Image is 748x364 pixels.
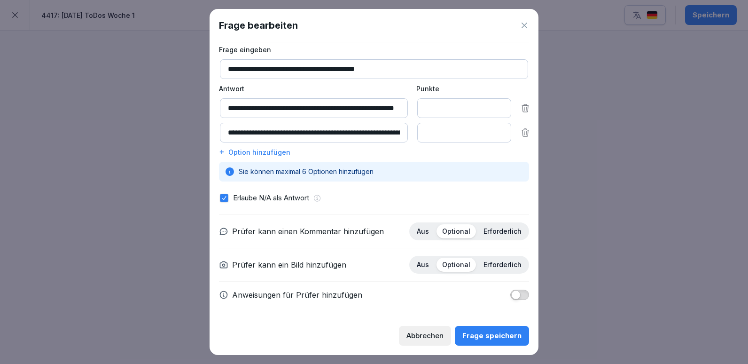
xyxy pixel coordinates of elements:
[406,331,444,341] div: Abbrechen
[442,227,470,236] p: Optional
[483,227,522,236] p: Erforderlich
[417,261,429,269] p: Aus
[455,326,529,346] button: Frage speichern
[233,193,309,204] p: Erlaube N/A als Antwort
[416,84,510,94] p: Punkte
[462,331,522,341] div: Frage speichern
[219,162,529,182] div: Sie können maximal 6 Optionen hinzufügen
[399,326,451,346] button: Abbrechen
[232,289,362,301] p: Anweisungen für Prüfer hinzufügen
[417,227,429,236] p: Aus
[483,261,522,269] p: Erforderlich
[232,259,346,270] p: Prüfer kann ein Bild hinzufügen
[442,261,470,269] p: Optional
[219,18,298,32] h1: Frage bearbeiten
[219,45,529,55] label: Frage eingeben
[232,226,384,237] p: Prüfer kann einen Kommentar hinzufügen
[219,84,407,94] p: Antwort
[219,147,529,157] div: Option hinzufügen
